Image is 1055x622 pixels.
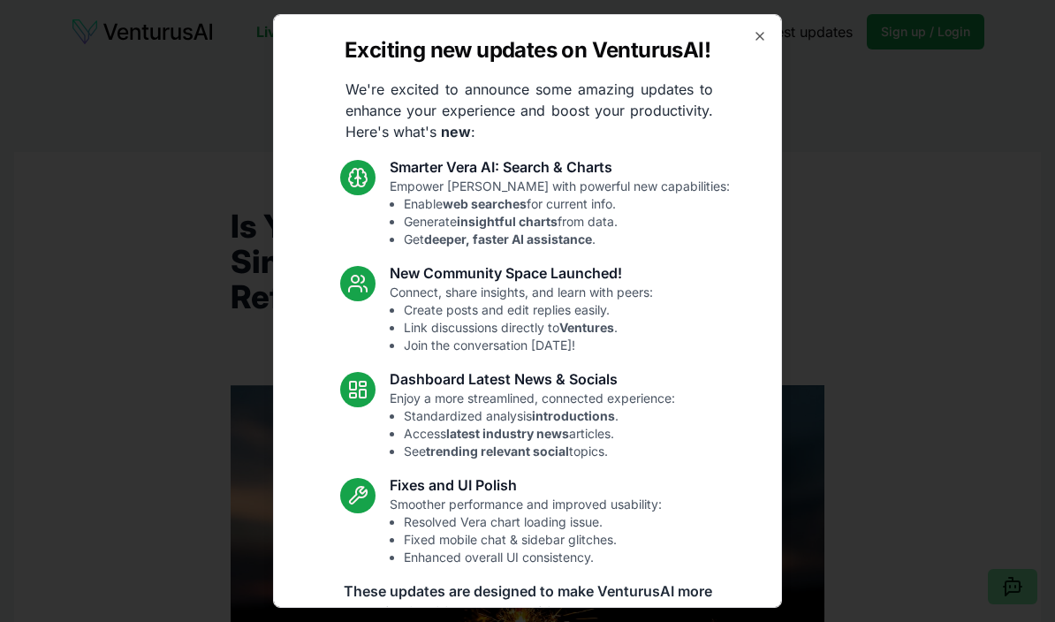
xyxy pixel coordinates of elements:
[404,213,730,231] li: Generate from data.
[390,496,662,566] p: Smoother performance and improved usability:
[532,408,615,423] strong: introductions
[404,231,730,248] li: Get .
[443,196,527,211] strong: web searches
[390,368,675,390] h3: Dashboard Latest News & Socials
[404,549,662,566] li: Enhanced overall UI consistency.
[404,531,662,549] li: Fixed mobile chat & sidebar glitches.
[404,425,675,443] li: Access articles.
[404,301,653,319] li: Create posts and edit replies easily.
[390,156,730,178] h3: Smarter Vera AI: Search & Charts
[424,231,592,247] strong: deeper, faster AI assistance
[426,444,569,459] strong: trending relevant social
[404,407,675,425] li: Standardized analysis .
[404,319,653,337] li: Link discussions directly to .
[331,79,727,142] p: We're excited to announce some amazing updates to enhance your experience and boost your producti...
[559,320,614,335] strong: Ventures
[404,337,653,354] li: Join the conversation [DATE]!
[404,443,675,460] li: See topics.
[446,426,569,441] strong: latest industry news
[457,214,558,229] strong: insightful charts
[345,36,710,64] h2: Exciting new updates on VenturusAI!
[390,284,653,354] p: Connect, share insights, and learn with peers:
[390,262,653,284] h3: New Community Space Launched!
[404,513,662,531] li: Resolved Vera chart loading issue.
[390,390,675,460] p: Enjoy a more streamlined, connected experience:
[404,195,730,213] li: Enable for current info.
[441,123,471,140] strong: new
[390,474,662,496] h3: Fixes and UI Polish
[390,178,730,248] p: Empower [PERSON_NAME] with powerful new capabilities:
